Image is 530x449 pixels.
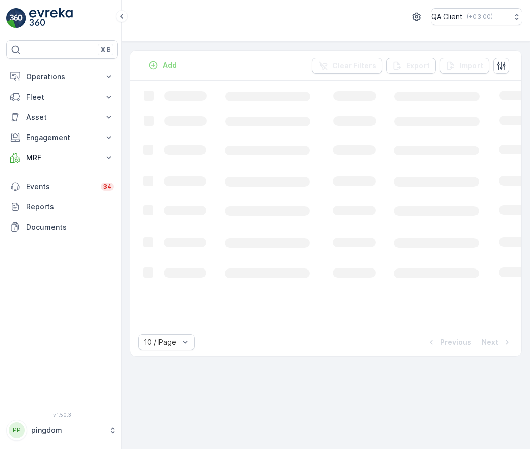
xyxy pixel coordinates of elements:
button: Next [481,336,513,348]
p: QA Client [431,12,463,22]
button: Fleet [6,87,118,107]
button: Operations [6,67,118,87]
p: Add [163,60,177,70]
p: pingdom [31,425,103,435]
p: Export [406,61,430,71]
p: Asset [26,112,97,122]
button: Add [144,59,181,71]
button: PPpingdom [6,420,118,441]
p: Fleet [26,92,97,102]
p: Next [482,337,498,347]
p: Previous [440,337,471,347]
a: Documents [6,217,118,237]
p: Clear Filters [332,61,376,71]
button: QA Client(+03:00) [431,8,522,25]
img: logo_light-DOdMpM7g.png [29,8,73,28]
button: MRF [6,148,118,168]
p: Reports [26,202,114,212]
p: Import [460,61,483,71]
p: Operations [26,72,97,82]
p: MRF [26,153,97,163]
span: v 1.50.3 [6,412,118,418]
a: Events34 [6,176,118,197]
p: 34 [103,183,112,191]
a: Reports [6,197,118,217]
p: ( +03:00 ) [467,13,493,21]
p: Documents [26,222,114,232]
img: logo [6,8,26,28]
button: Previous [425,336,472,348]
p: Engagement [26,132,97,143]
button: Asset [6,107,118,127]
div: PP [9,422,25,438]
button: Clear Filters [312,58,382,74]
button: Import [440,58,489,74]
button: Engagement [6,127,118,148]
p: Events [26,182,95,192]
p: ⌘B [100,46,111,54]
button: Export [386,58,436,74]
